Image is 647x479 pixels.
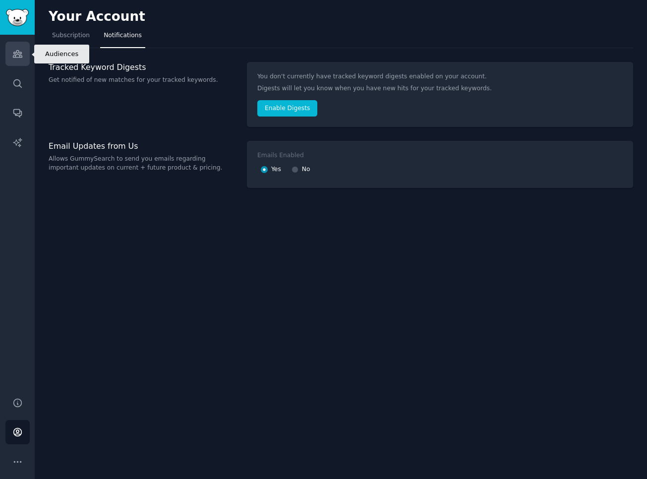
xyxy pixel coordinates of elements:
[100,28,145,48] a: Notifications
[6,9,29,26] img: GummySearch logo
[52,31,90,40] span: Subscription
[257,100,317,117] button: Enable Digests
[271,165,281,174] span: Yes
[302,165,310,174] span: No
[49,9,145,25] h2: Your Account
[49,141,236,151] h3: Email Updates from Us
[49,28,93,48] a: Subscription
[49,155,236,172] p: Allows GummySearch to send you emails regarding important updates on current + future product & p...
[49,62,236,72] h3: Tracked Keyword Digests
[49,76,236,85] p: Get notified of new matches for your tracked keywords.
[257,72,623,81] p: You don't currently have tracked keyword digests enabled on your account.
[104,31,142,40] span: Notifications
[257,151,304,160] div: Emails Enabled
[257,84,623,93] p: Digests will let you know when you have new hits for your tracked keywords.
